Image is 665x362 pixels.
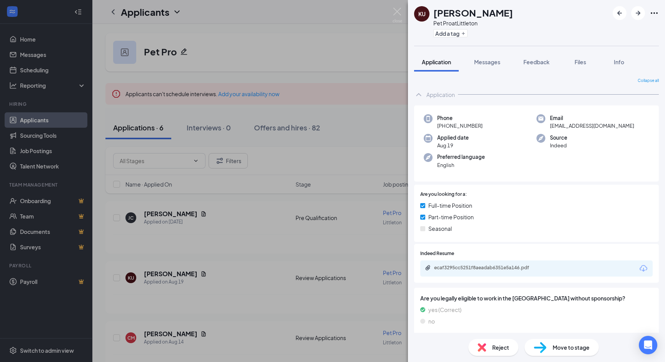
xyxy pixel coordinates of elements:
span: Applied date [437,134,469,142]
span: Indeed Resume [420,250,454,257]
span: Preferred language [437,153,485,161]
span: Full-time Position [428,201,472,210]
span: Phone [437,114,483,122]
svg: Ellipses [650,8,659,18]
h1: [PERSON_NAME] [433,6,513,19]
div: Pet Pro at Littleton [433,19,513,27]
span: Feedback [523,58,550,65]
span: Indeed [550,142,567,149]
div: Application [426,91,455,98]
button: ArrowLeftNew [613,6,627,20]
span: no [428,317,435,325]
button: PlusAdd a tag [433,29,468,37]
span: Are you legally eligible to work in the [GEOGRAPHIC_DATA] without sponsorship? [420,294,653,302]
div: KU [418,10,426,18]
span: Messages [474,58,500,65]
a: Paperclipecaf3295cc5251f8aeadab6351e5a146.pdf [425,265,550,272]
svg: Plus [461,31,466,36]
span: Part-time Position [428,213,474,221]
span: Seasonal [428,224,452,233]
svg: ArrowRight [633,8,643,18]
span: Application [422,58,451,65]
svg: Paperclip [425,265,431,271]
svg: ChevronUp [414,90,423,99]
div: ecaf3295cc5251f8aeadab6351e5a146.pdf [434,265,542,271]
span: Are you looking for a: [420,191,467,198]
button: ArrowRight [631,6,645,20]
span: [PHONE_NUMBER] [437,122,483,130]
span: Collapse all [638,78,659,84]
svg: Download [639,264,648,273]
span: Info [614,58,624,65]
span: Files [575,58,586,65]
span: Source [550,134,567,142]
span: yes (Correct) [428,305,461,314]
span: Email [550,114,634,122]
span: English [437,161,485,169]
span: Reject [492,343,509,352]
div: Open Intercom Messenger [639,336,657,354]
span: Move to stage [553,343,590,352]
svg: ArrowLeftNew [615,8,624,18]
span: [EMAIL_ADDRESS][DOMAIN_NAME] [550,122,634,130]
span: Aug 19 [437,142,469,149]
